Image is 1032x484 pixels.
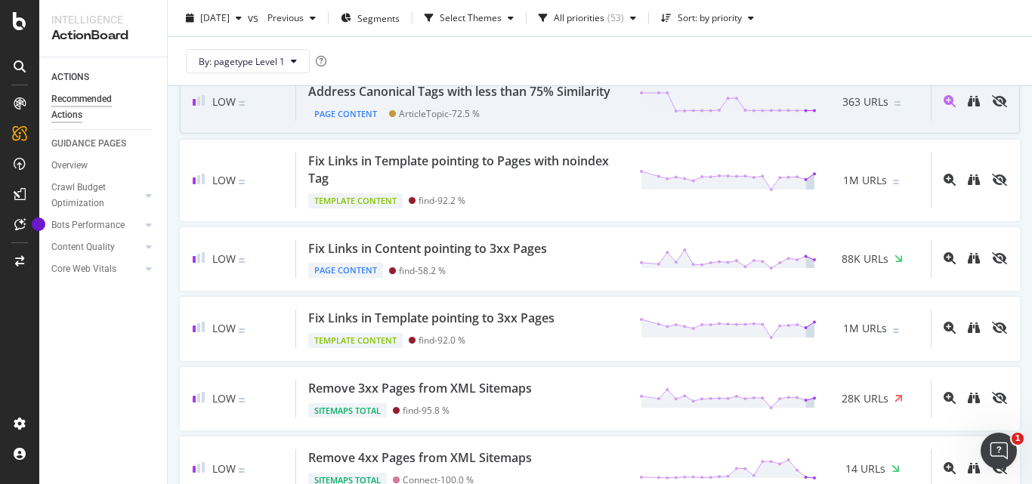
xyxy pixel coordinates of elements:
a: Overview [51,158,156,174]
div: Crawl Budget Optimization [51,180,131,211]
button: By: pagetype Level 1 [186,49,310,73]
div: GUIDANCE PAGES [51,136,126,152]
div: eye-slash [992,322,1007,334]
span: Low [212,173,236,187]
a: ACTIONS [51,69,156,85]
div: All priorities [554,14,604,23]
div: Bots Performance [51,217,125,233]
div: Fix Links in Template pointing to Pages with noindex Tag [308,153,621,187]
span: 14 URLs [845,461,885,476]
a: binoculars [968,391,980,405]
div: find - 95.8 % [403,405,450,416]
button: Sort: by priority [655,6,760,30]
a: binoculars [968,461,980,476]
span: Previous [261,11,304,24]
div: Fix Links in Template pointing to 3xx Pages [308,310,555,327]
span: Low [212,251,236,266]
span: 2025 Sep. 9th [200,11,230,24]
span: 88K URLs [842,251,888,267]
div: binoculars [968,95,980,107]
div: ArticleTopic - 72.5 % [399,108,480,119]
div: Page Content [308,263,383,278]
div: binoculars [968,392,980,404]
div: ACTIONS [51,69,89,85]
div: binoculars [968,462,980,474]
span: Low [212,391,236,405]
div: ( 53 ) [607,14,624,23]
a: GUIDANCE PAGES [51,136,156,152]
div: Remove 4xx Pages from XML Sitemaps [308,449,532,467]
img: Equal [239,328,245,333]
div: magnifying-glass-plus [944,252,956,264]
div: Recommended Actions [51,91,142,123]
div: Template Content [308,333,403,348]
span: Low [212,321,236,335]
div: Page Content [308,106,383,122]
img: Equal [239,398,245,402]
button: Select Themes [419,6,520,30]
a: binoculars [968,94,980,109]
div: magnifying-glass-plus [944,322,956,334]
img: Equal [239,180,245,184]
div: Fix Links in Content pointing to 3xx Pages [308,240,547,257]
span: vs [248,11,261,26]
div: eye-slash [992,462,1007,474]
div: magnifying-glass-plus [944,174,956,186]
div: find - 92.0 % [419,334,465,346]
div: eye-slash [992,95,1007,107]
div: find - 58.2 % [399,265,446,276]
button: Previous [261,6,322,30]
div: Remove 3xx Pages from XML Sitemaps [308,380,532,397]
span: 1 [1012,433,1024,445]
img: Equal [895,101,901,106]
span: 1M URLs [843,321,887,336]
span: By: pagetype Level 1 [199,54,285,67]
img: Equal [239,101,245,106]
button: All priorities(53) [533,6,642,30]
img: Equal [893,180,899,184]
div: Template Content [308,193,403,208]
img: Equal [239,468,245,473]
div: ActionBoard [51,27,155,45]
img: Equal [893,328,899,333]
div: eye-slash [992,252,1007,264]
a: Crawl Budget Optimization [51,180,141,211]
div: Core Web Vitals [51,261,116,277]
span: 363 URLs [842,94,888,109]
span: 28K URLs [842,391,888,406]
a: binoculars [968,321,980,335]
a: Recommended Actions [51,91,156,123]
button: Segments [335,6,406,30]
div: Select Themes [440,14,502,23]
span: Low [212,94,236,109]
div: magnifying-glass-plus [944,392,956,404]
div: Intelligence [51,12,155,27]
a: binoculars [968,251,980,266]
a: binoculars [968,173,980,187]
div: eye-slash [992,392,1007,404]
img: Equal [239,258,245,263]
div: magnifying-glass-plus [944,95,956,107]
a: Core Web Vitals [51,261,141,277]
div: find - 92.2 % [419,195,465,206]
div: binoculars [968,252,980,264]
div: eye-slash [992,174,1007,186]
div: binoculars [968,174,980,186]
span: Low [212,461,236,476]
a: Bots Performance [51,217,141,233]
div: Sort: by priority [678,14,742,23]
div: Address Canonical Tags with less than 75% Similarity [308,83,610,100]
a: Content Quality [51,239,141,255]
iframe: Intercom live chat [981,433,1017,469]
div: Overview [51,158,88,174]
span: 1M URLs [843,173,887,188]
div: Content Quality [51,239,115,255]
div: magnifying-glass-plus [944,462,956,474]
button: [DATE] [180,6,248,30]
div: binoculars [968,322,980,334]
div: Sitemaps Total [308,403,387,418]
div: Tooltip anchor [32,217,45,231]
span: Segments [357,11,400,24]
